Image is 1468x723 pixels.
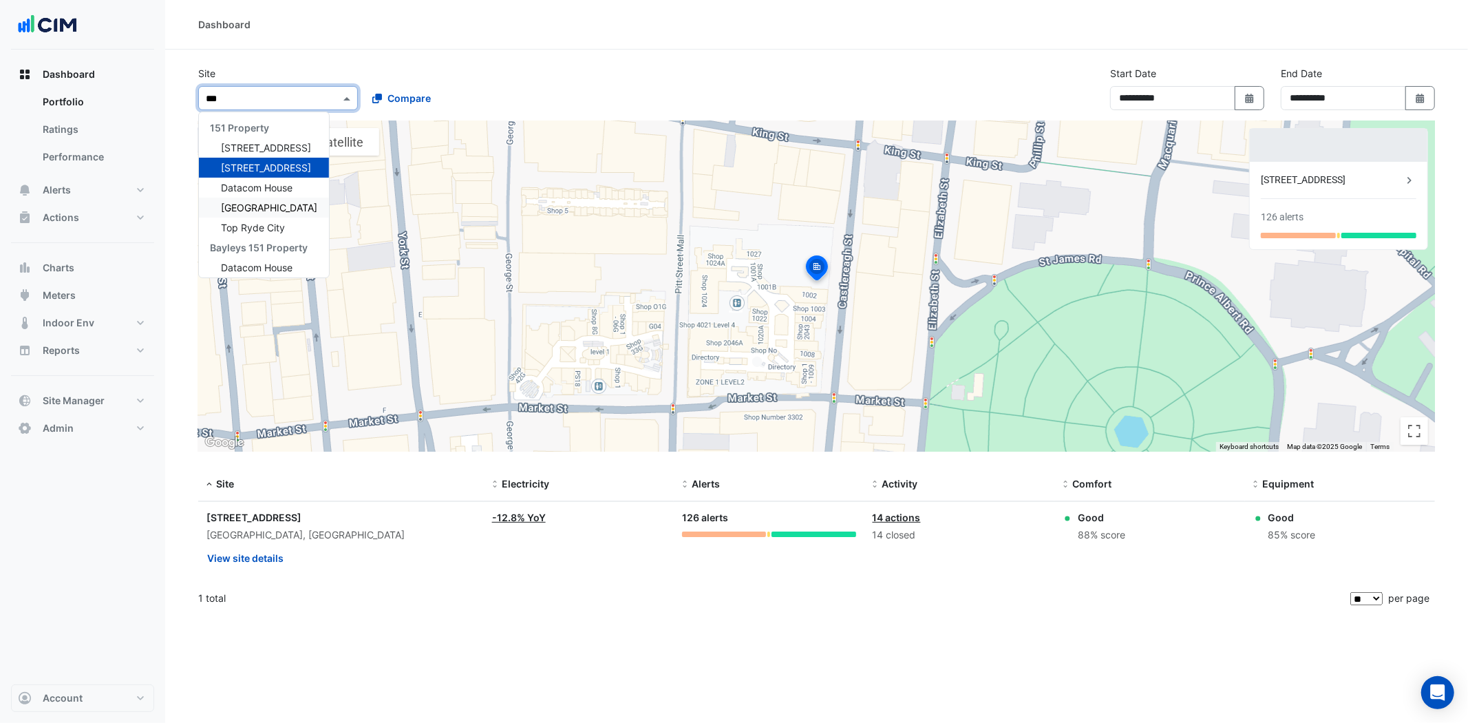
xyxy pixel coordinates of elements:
app-icon: Indoor Env [18,316,32,330]
div: 85% score [1268,527,1316,543]
div: 126 alerts [682,510,855,526]
ng-dropdown-panel: Options list [198,112,330,278]
app-icon: Admin [18,421,32,435]
span: Equipment [1263,478,1315,490]
span: Account [43,691,83,705]
span: 151 Property [210,122,269,134]
app-icon: Reports [18,344,32,357]
label: Start Date [1110,66,1156,81]
app-icon: Site Manager [18,394,32,408]
button: Admin [11,415,154,442]
span: per page [1388,592,1429,604]
button: Dashboard [11,61,154,88]
a: Portfolio [32,88,154,116]
div: [GEOGRAPHIC_DATA], [GEOGRAPHIC_DATA] [206,527,476,543]
a: -12.8% YoY [492,512,546,523]
div: Good [1268,510,1316,525]
span: Site Manager [43,394,105,408]
label: End Date [1281,66,1322,81]
span: Bayleys 151 Property [210,242,308,253]
app-icon: Actions [18,211,32,224]
app-icon: Alerts [18,183,32,197]
span: Site [216,478,234,490]
span: Indoor Env [43,316,94,330]
app-icon: Charts [18,261,32,275]
fa-icon: Select Date [1244,92,1256,104]
button: Alerts [11,176,154,204]
div: 14 closed [873,527,1046,543]
span: Compare [387,91,431,105]
div: Dashboard [198,17,251,32]
button: Keyboard shortcuts [1220,442,1279,452]
span: Actions [43,211,79,224]
button: Site Manager [11,387,154,415]
button: Meters [11,282,154,309]
div: [STREET_ADDRESS] [1261,173,1403,187]
span: Top Ryde City [221,222,285,233]
div: 126 alerts [1261,210,1304,224]
img: Google [202,434,247,452]
button: Charts [11,254,154,282]
span: Activity [882,478,918,490]
span: Datacom House [221,182,292,193]
button: Actions [11,204,154,231]
button: Show satellite imagery [303,128,379,156]
a: Open this area in Google Maps (opens a new window) [202,434,247,452]
div: Open Intercom Messenger [1421,676,1454,709]
span: Charts [43,261,74,275]
div: Dashboard [11,88,154,176]
div: [STREET_ADDRESS] [206,510,476,525]
span: Datacom House [221,262,292,273]
fa-icon: Select Date [1414,92,1427,104]
span: Reports [43,344,80,357]
a: Terms [1370,443,1390,450]
label: Site [198,66,215,81]
a: 14 actions [873,512,921,523]
span: Alerts [692,478,720,490]
a: Performance [32,143,154,171]
img: Company Logo [17,11,78,39]
a: Ratings [32,116,154,143]
button: Compare [363,86,440,110]
button: Reports [11,337,154,364]
span: [STREET_ADDRESS] [221,142,311,154]
span: Electricity [502,478,549,490]
span: Admin [43,421,74,435]
span: Meters [43,289,76,302]
div: Good [1078,510,1125,525]
app-icon: Meters [18,289,32,302]
app-icon: Dashboard [18,67,32,81]
span: [STREET_ADDRESS] [221,162,311,174]
button: Indoor Env [11,309,154,337]
span: [GEOGRAPHIC_DATA] [221,202,317,213]
button: View site details [206,546,284,570]
span: Comfort [1072,478,1111,490]
span: Map data ©2025 Google [1287,443,1362,450]
span: Alerts [43,183,71,197]
img: site-pin-selected.svg [802,253,832,286]
div: 88% score [1078,527,1125,543]
button: Toggle fullscreen view [1401,417,1428,445]
span: Dashboard [43,67,95,81]
div: 1 total [198,581,1348,616]
button: Account [11,684,154,712]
